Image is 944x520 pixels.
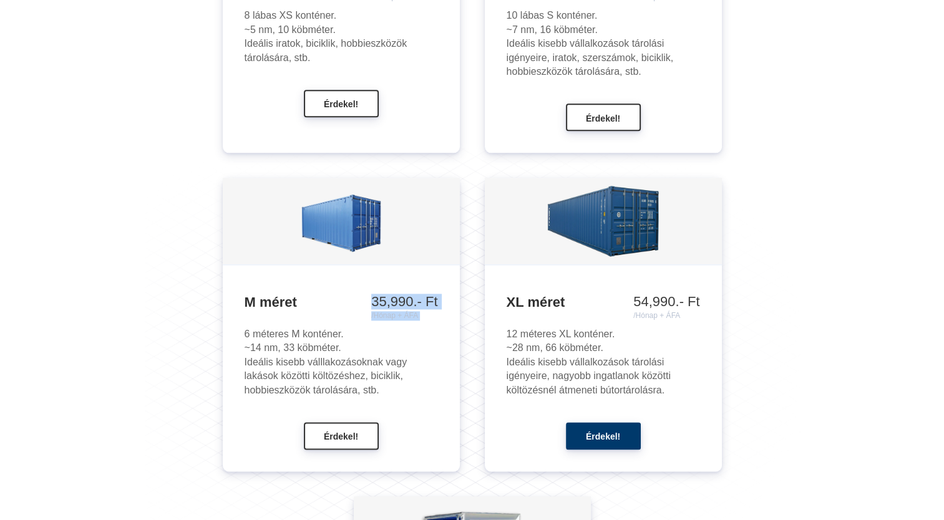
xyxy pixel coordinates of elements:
[371,294,437,320] div: 35,990.- Ft
[566,430,641,440] a: Érdekel!
[507,9,700,79] div: 10 lábas S konténer. ~7 nm, 16 köbméter. Ideális kisebb vállalkozások tárolási igényeire, iratok,...
[301,181,382,262] img: 6.jpg
[566,112,641,122] a: Érdekel!
[304,97,379,108] a: Érdekel!
[304,430,379,440] a: Érdekel!
[507,327,700,397] div: 12 méteres XL konténer. ~28 nm, 66 köbméter. Ideális kisebb vállalkozások tárolási igényeire, nag...
[304,422,379,450] button: Érdekel!
[633,294,699,320] div: 54,990.- Ft
[543,181,663,262] img: 12.jpg
[245,9,438,65] div: 8 lábas XS konténer. ~5 nm, 10 köbméter. Ideális iratok, biciklik, hobbieszközök tárolására, stb.
[245,294,438,312] h3: M méret
[507,294,700,312] h3: XL méret
[324,431,358,441] span: Érdekel!
[566,104,641,131] button: Érdekel!
[304,90,379,117] button: Érdekel!
[324,99,358,109] span: Érdekel!
[586,113,620,123] span: Érdekel!
[245,327,438,397] div: 6 méteres M konténer. ~14 nm, 33 köbméter. Ideális kisebb válllakozásoknak vagy lakások közötti k...
[586,431,620,441] span: Érdekel!
[566,422,641,450] button: Érdekel!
